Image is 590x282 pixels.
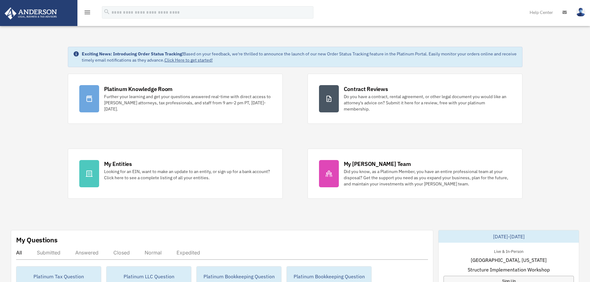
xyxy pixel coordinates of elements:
a: Click Here to get started! [164,57,213,63]
a: Platinum Knowledge Room Further your learning and get your questions answered real-time with dire... [68,74,283,124]
div: My Questions [16,235,58,245]
div: [DATE]-[DATE] [439,230,579,243]
a: My Entities Looking for an EIN, want to make an update to an entity, or sign up for a bank accoun... [68,149,283,199]
div: Platinum Knowledge Room [104,85,173,93]
div: Answered [75,249,98,256]
i: menu [84,9,91,16]
div: Normal [145,249,162,256]
strong: Exciting News: Introducing Order Status Tracking! [82,51,183,57]
div: All [16,249,22,256]
i: search [103,8,110,15]
div: Expedited [177,249,200,256]
div: Based on your feedback, we're thrilled to announce the launch of our new Order Status Tracking fe... [82,51,517,63]
a: menu [84,11,91,16]
a: Contract Reviews Do you have a contract, rental agreement, or other legal document you would like... [308,74,522,124]
div: Contract Reviews [344,85,388,93]
img: User Pic [576,8,585,17]
a: My [PERSON_NAME] Team Did you know, as a Platinum Member, you have an entire professional team at... [308,149,522,199]
div: My [PERSON_NAME] Team [344,160,411,168]
img: Anderson Advisors Platinum Portal [3,7,59,20]
span: Structure Implementation Workshop [468,266,550,273]
div: Looking for an EIN, want to make an update to an entity, or sign up for a bank account? Click her... [104,168,271,181]
div: My Entities [104,160,132,168]
div: Closed [113,249,130,256]
div: Submitted [37,249,60,256]
div: Do you have a contract, rental agreement, or other legal document you would like an attorney's ad... [344,93,511,112]
div: Live & In-Person [489,248,528,254]
div: Further your learning and get your questions answered real-time with direct access to [PERSON_NAM... [104,93,271,112]
div: Did you know, as a Platinum Member, you have an entire professional team at your disposal? Get th... [344,168,511,187]
span: [GEOGRAPHIC_DATA], [US_STATE] [471,256,547,264]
